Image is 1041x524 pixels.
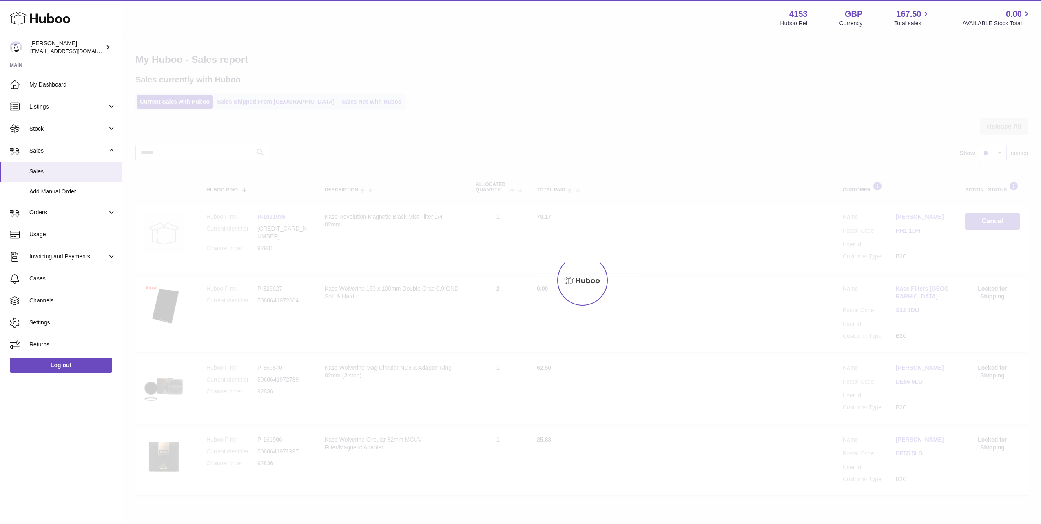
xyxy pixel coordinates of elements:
[29,103,107,111] span: Listings
[29,253,107,260] span: Invoicing and Payments
[29,81,116,89] span: My Dashboard
[29,319,116,326] span: Settings
[845,9,862,20] strong: GBP
[29,275,116,282] span: Cases
[894,20,930,27] span: Total sales
[10,41,22,53] img: sales@kasefilters.com
[839,20,863,27] div: Currency
[789,9,808,20] strong: 4153
[30,40,104,55] div: [PERSON_NAME]
[29,188,116,195] span: Add Manual Order
[894,9,930,27] a: 167.50 Total sales
[29,168,116,175] span: Sales
[30,48,120,54] span: [EMAIL_ADDRESS][DOMAIN_NAME]
[29,297,116,304] span: Channels
[29,209,107,216] span: Orders
[29,341,116,349] span: Returns
[1006,9,1022,20] span: 0.00
[10,358,112,373] a: Log out
[780,20,808,27] div: Huboo Ref
[962,9,1031,27] a: 0.00 AVAILABLE Stock Total
[962,20,1031,27] span: AVAILABLE Stock Total
[29,125,107,133] span: Stock
[29,147,107,155] span: Sales
[29,231,116,238] span: Usage
[896,9,921,20] span: 167.50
